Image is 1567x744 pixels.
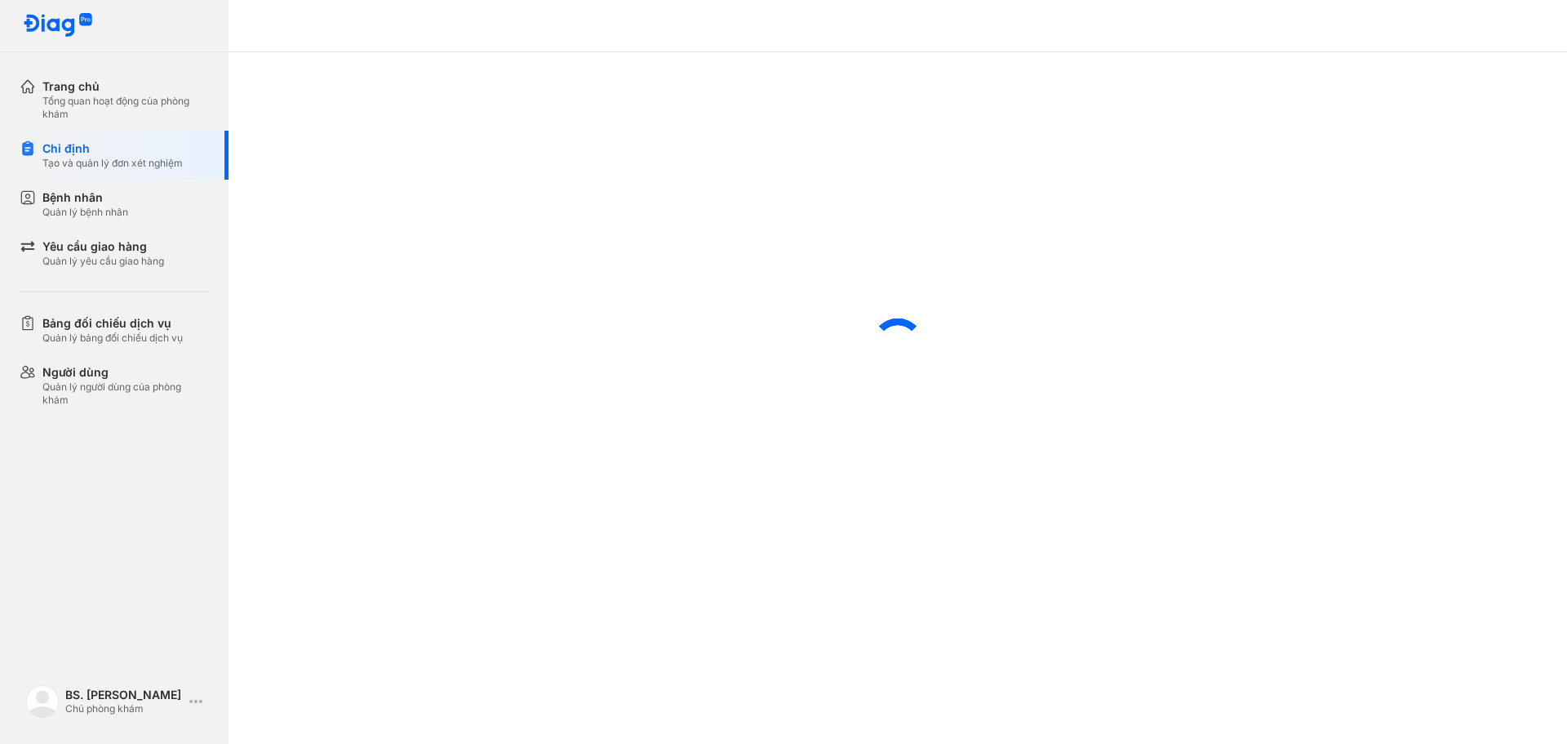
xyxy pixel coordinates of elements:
img: logo [23,13,93,38]
div: Chủ phòng khám [65,702,183,715]
div: Tổng quan hoạt động của phòng khám [42,95,209,121]
img: logo [26,685,59,718]
div: Tạo và quản lý đơn xét nghiệm [42,157,183,170]
div: Bảng đối chiếu dịch vụ [42,315,183,332]
div: Quản lý bảng đối chiếu dịch vụ [42,332,183,345]
div: Bệnh nhân [42,189,128,206]
div: Trang chủ [42,78,209,95]
div: Chỉ định [42,140,183,157]
div: BS. [PERSON_NAME] [65,688,183,702]
div: Quản lý bệnh nhân [42,206,128,219]
div: Quản lý người dùng của phòng khám [42,381,209,407]
div: Quản lý yêu cầu giao hàng [42,255,164,268]
div: Người dùng [42,364,209,381]
div: Yêu cầu giao hàng [42,238,164,255]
